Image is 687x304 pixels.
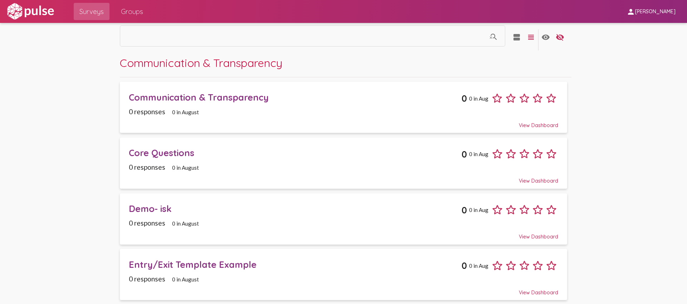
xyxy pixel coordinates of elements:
[120,82,567,133] a: Communication & Transparency00 in Aug0 responses0 in AugustView Dashboard
[512,33,521,42] mat-icon: language
[129,163,165,171] span: 0 responses
[627,8,635,16] mat-icon: person
[524,29,538,44] button: language
[462,204,467,216] span: 0
[469,151,488,157] span: 0 in Aug
[172,109,199,115] span: 0 in August
[120,249,567,300] a: Entry/Exit Template Example00 in Aug0 responses0 in AugustView Dashboard
[129,203,461,214] div: Demo- isk
[129,107,165,116] span: 0 responses
[6,3,55,20] img: white-logo.svg
[541,33,550,42] mat-icon: language
[115,3,149,20] a: Groups
[121,5,143,18] span: Groups
[129,259,461,270] div: Entry/Exit Template Example
[172,276,199,283] span: 0 in August
[172,220,199,227] span: 0 in August
[120,193,567,245] a: Demo- isk00 in Aug0 responses0 in AugustView Dashboard
[469,95,488,102] span: 0 in Aug
[539,29,553,44] button: language
[553,29,567,44] button: language
[129,171,558,184] div: View Dashboard
[462,93,467,104] span: 0
[120,56,282,70] span: Communication & Transparency
[556,33,564,42] mat-icon: language
[129,147,461,158] div: Core Questions
[129,92,461,103] div: Communication & Transparency
[120,137,567,189] a: Core Questions00 in Aug0 responses0 in AugustView Dashboard
[469,262,488,269] span: 0 in Aug
[487,30,501,44] button: Clear
[462,149,467,160] span: 0
[635,9,676,15] span: [PERSON_NAME]
[129,275,165,283] span: 0 responses
[124,34,487,41] input: Search
[510,29,524,44] button: language
[74,3,109,20] a: Surveys
[469,207,488,213] span: 0 in Aug
[129,227,558,240] div: View Dashboard
[172,164,199,171] span: 0 in August
[129,116,558,129] div: View Dashboard
[462,260,467,271] span: 0
[489,32,498,42] mat-icon: search_off
[79,5,104,18] span: Surveys
[129,219,165,227] span: 0 responses
[527,33,535,42] mat-icon: language
[129,283,558,296] div: View Dashboard
[621,5,681,18] button: [PERSON_NAME]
